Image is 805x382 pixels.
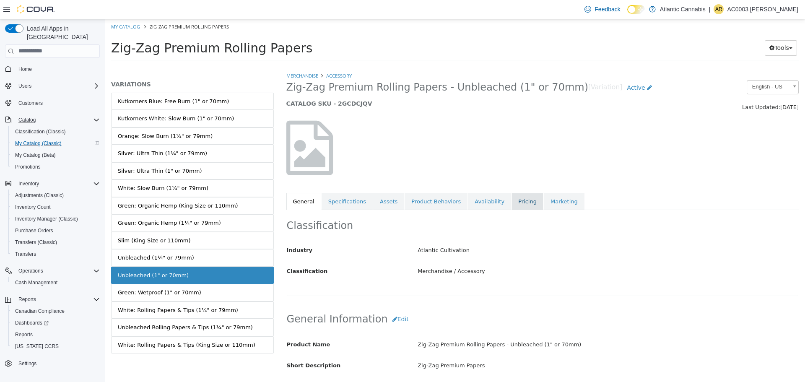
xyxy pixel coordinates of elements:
[2,80,103,92] button: Users
[12,237,60,247] a: Transfers (Classic)
[12,162,100,172] span: Promotions
[439,174,480,191] a: Marketing
[6,61,169,69] h5: VARIATIONS
[8,190,103,201] button: Adjustments (Classic)
[8,225,103,236] button: Purchase Orders
[727,4,798,14] p: AC0003 [PERSON_NAME]
[12,150,59,160] a: My Catalog (Beta)
[15,81,100,91] span: Users
[15,98,46,108] a: Customers
[15,358,100,369] span: Settings
[18,180,39,187] span: Inventory
[8,126,103,138] button: Classification (Classic)
[627,5,645,14] input: Dark Mode
[2,294,103,305] button: Reports
[12,202,100,212] span: Inventory Count
[12,318,52,328] a: Dashboards
[12,306,68,316] a: Canadian Compliance
[15,308,65,314] span: Canadian Compliance
[8,161,103,173] button: Promotions
[12,214,100,224] span: Inventory Manager (Classic)
[306,339,700,354] div: Zig-Zag Premium Papers
[15,279,57,286] span: Cash Management
[12,226,57,236] a: Purchase Orders
[182,62,484,75] span: Zig-Zag Premium Rolling Papers - Unbleached (1" or 70mm)
[13,234,89,243] div: Unbleached (1¼" or 79mm)
[12,127,100,137] span: Classification (Classic)
[12,202,54,212] a: Inventory Count
[45,4,124,10] span: Zig-Zag Premium Rolling Papers
[17,5,55,13] img: Cova
[15,227,53,234] span: Purchase Orders
[13,252,84,260] div: Unbleached (1" or 70mm)
[637,85,675,91] span: Last Updated:
[13,269,96,278] div: Green: Wetproof (1" or 70mm)
[217,174,268,191] a: Specifications
[15,343,59,350] span: [US_STATE] CCRS
[283,292,309,308] button: Edit
[15,216,78,222] span: Inventory Manager (Classic)
[8,329,103,340] button: Reports
[12,278,61,288] a: Cash Management
[12,330,36,340] a: Reports
[595,5,620,13] span: Feedback
[18,117,36,123] span: Catalog
[15,266,100,276] span: Operations
[15,204,51,210] span: Inventory Count
[660,4,706,14] p: Atlantic Cannabis
[182,292,694,308] h2: General Information
[18,83,31,89] span: Users
[522,65,540,72] span: Active
[8,277,103,288] button: Cash Management
[15,251,36,257] span: Transfers
[12,278,100,288] span: Cash Management
[13,322,151,330] div: White: Rolling Papers & Tips (King Size or 110mm)
[12,249,39,259] a: Transfers
[675,85,694,91] span: [DATE]
[18,360,36,367] span: Settings
[8,138,103,149] button: My Catalog (Classic)
[18,296,36,303] span: Reports
[6,21,208,36] span: Zig-Zag Premium Rolling Papers
[13,287,133,295] div: White: Rolling Papers & Tips (1¼" or 79mm)
[714,4,724,14] div: AC0003 Ryan Jon
[12,190,100,200] span: Adjustments (Classic)
[15,152,56,159] span: My Catalog (Beta)
[6,4,35,10] a: My Catalog
[8,149,103,161] button: My Catalog (Beta)
[12,138,65,148] a: My Catalog (Classic)
[13,200,116,208] div: Green: Organic Hemp (1¼" or 79mm)
[13,113,108,121] div: Orange: Slow Burn (1¼" or 79mm)
[2,178,103,190] button: Inventory
[15,331,33,338] span: Reports
[15,294,39,304] button: Reports
[2,114,103,126] button: Catalog
[182,200,694,213] h2: Classification
[182,343,236,349] span: Short Description
[12,226,100,236] span: Purchase Orders
[15,64,35,74] a: Home
[2,97,103,109] button: Customers
[13,217,86,226] div: Slim (King Size or 110mm)
[15,64,100,74] span: Home
[182,174,216,191] a: General
[13,95,129,104] div: Kutkorners White: Slow Burn (1" or 70mm)
[8,248,103,260] button: Transfers
[2,357,103,369] button: Settings
[182,81,563,88] h5: CATALOG SKU - 2GCDCJQV
[642,61,694,75] a: English - US
[15,179,100,189] span: Inventory
[12,306,100,316] span: Canadian Compliance
[13,148,97,156] div: Silver: Ultra Thin (1" or 70mm)
[15,359,40,369] a: Settings
[15,81,35,91] button: Users
[13,304,148,312] div: Unbleached Rolling Papers & Tips (1¼" or 79mm)
[8,201,103,213] button: Inventory Count
[2,265,103,277] button: Operations
[182,228,208,234] span: Industry
[660,21,692,36] button: Tools
[12,341,62,351] a: [US_STATE] CCRS
[12,249,100,259] span: Transfers
[8,317,103,329] a: Dashboards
